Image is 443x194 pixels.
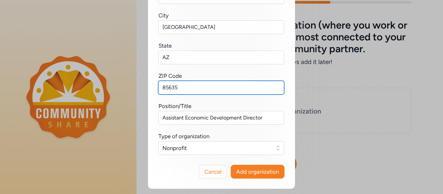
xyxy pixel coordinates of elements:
div: City [158,11,169,19]
span: Cancel [204,168,221,176]
span: Add organization [236,168,279,176]
button: Nonprofit [158,141,284,155]
div: Type of organization [158,132,209,140]
div: ZIP Code [158,72,182,80]
span: Nonprofit [162,144,271,152]
button: Add organization [231,165,285,179]
div: Position/Title [158,102,191,110]
div: State [158,42,172,50]
button: Cancel [199,165,227,179]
